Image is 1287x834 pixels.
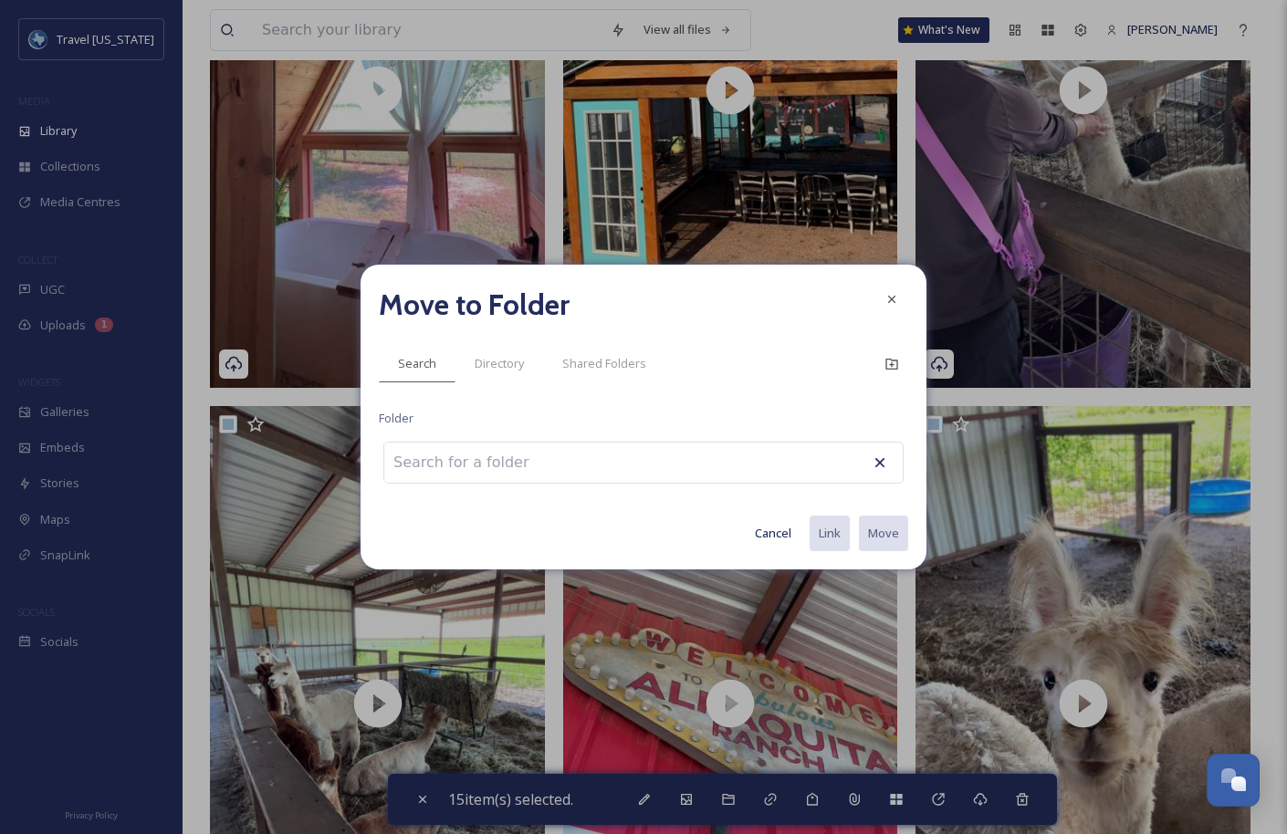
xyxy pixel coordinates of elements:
[379,283,570,327] h2: Move to Folder
[859,516,908,551] button: Move
[379,410,413,427] span: Folder
[475,355,524,372] span: Directory
[384,443,585,483] input: Search for a folder
[746,516,800,551] button: Cancel
[562,355,646,372] span: Shared Folders
[810,516,850,551] button: Link
[1207,754,1260,807] button: Open Chat
[398,355,436,372] span: Search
